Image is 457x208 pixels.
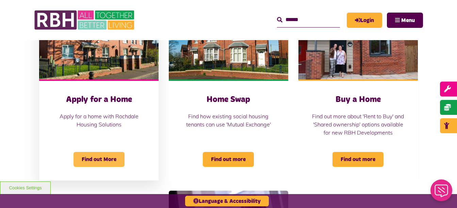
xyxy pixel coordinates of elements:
[185,196,269,206] button: Language & Accessibility
[74,152,125,167] span: Find out More
[298,5,418,180] a: Buy a Home Find out more about 'Rent to Buy' and 'Shared ownership' options available for new RBH...
[277,13,340,27] input: Search
[182,112,275,128] p: Find how existing social housing tenants can use 'Mutual Exchange'
[169,5,288,80] img: Belton Ave 07
[347,13,382,28] a: MyRBH
[39,5,159,80] img: Belton Avenue
[53,112,145,128] p: Apply for a home with Rochdale Housing Solutions
[182,94,275,105] h3: Home Swap
[298,5,418,80] img: Longridge Drive Keys
[332,152,383,167] span: Find out more
[39,5,159,180] a: Belton Avenue Apply for a Home Apply for a home with Rochdale Housing Solutions Find out More - o...
[312,94,404,105] h3: Buy a Home
[426,177,457,208] iframe: Netcall Web Assistant for live chat
[312,112,404,137] p: Find out more about 'Rent to Buy' and 'Shared ownership' options available for new RBH Developments
[34,7,136,33] img: RBH
[401,18,415,23] span: Menu
[387,13,423,28] button: Navigation
[203,152,254,167] span: Find out more
[53,94,145,105] h3: Apply for a Home
[169,5,288,180] a: Home Swap Find how existing social housing tenants can use 'Mutual Exchange' Find out more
